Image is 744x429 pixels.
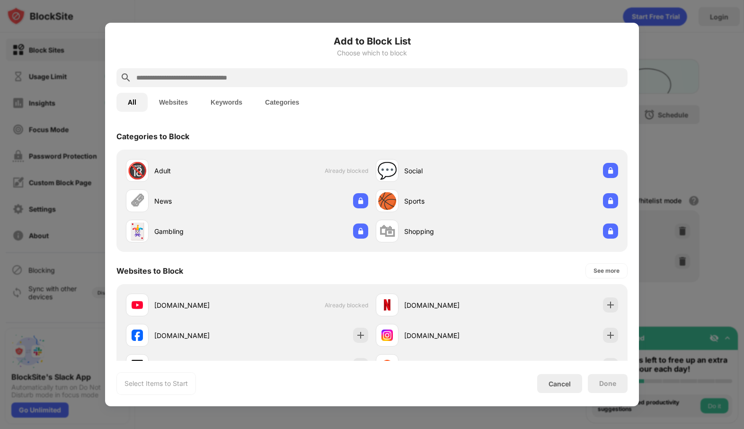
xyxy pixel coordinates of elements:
[132,299,143,311] img: favicons
[381,330,393,341] img: favicons
[154,300,247,310] div: [DOMAIN_NAME]
[124,379,188,388] div: Select Items to Start
[404,361,497,371] div: [DOMAIN_NAME]
[379,222,395,241] div: 🛍
[404,166,497,176] div: Social
[404,226,497,236] div: Shopping
[325,167,368,174] span: Already blocked
[549,380,571,388] div: Cancel
[127,222,147,241] div: 🃏
[381,360,393,371] img: favicons
[154,361,247,371] div: [DOMAIN_NAME]
[116,132,189,141] div: Categories to Block
[127,161,147,180] div: 🔞
[116,49,628,57] div: Choose which to block
[254,93,310,112] button: Categories
[129,191,145,211] div: 🗞
[325,302,368,309] span: Already blocked
[377,191,397,211] div: 🏀
[132,360,143,371] img: favicons
[404,196,497,206] div: Sports
[116,93,148,112] button: All
[404,300,497,310] div: [DOMAIN_NAME]
[593,266,620,276] div: See more
[116,34,628,48] h6: Add to Block List
[154,226,247,236] div: Gambling
[599,380,616,387] div: Done
[154,331,247,340] div: [DOMAIN_NAME]
[199,93,254,112] button: Keywords
[120,72,132,83] img: search.svg
[404,331,497,340] div: [DOMAIN_NAME]
[381,299,393,311] img: favicons
[116,266,183,276] div: Websites to Block
[132,330,143,341] img: favicons
[377,161,397,180] div: 💬
[148,93,199,112] button: Websites
[154,166,247,176] div: Adult
[154,196,247,206] div: News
